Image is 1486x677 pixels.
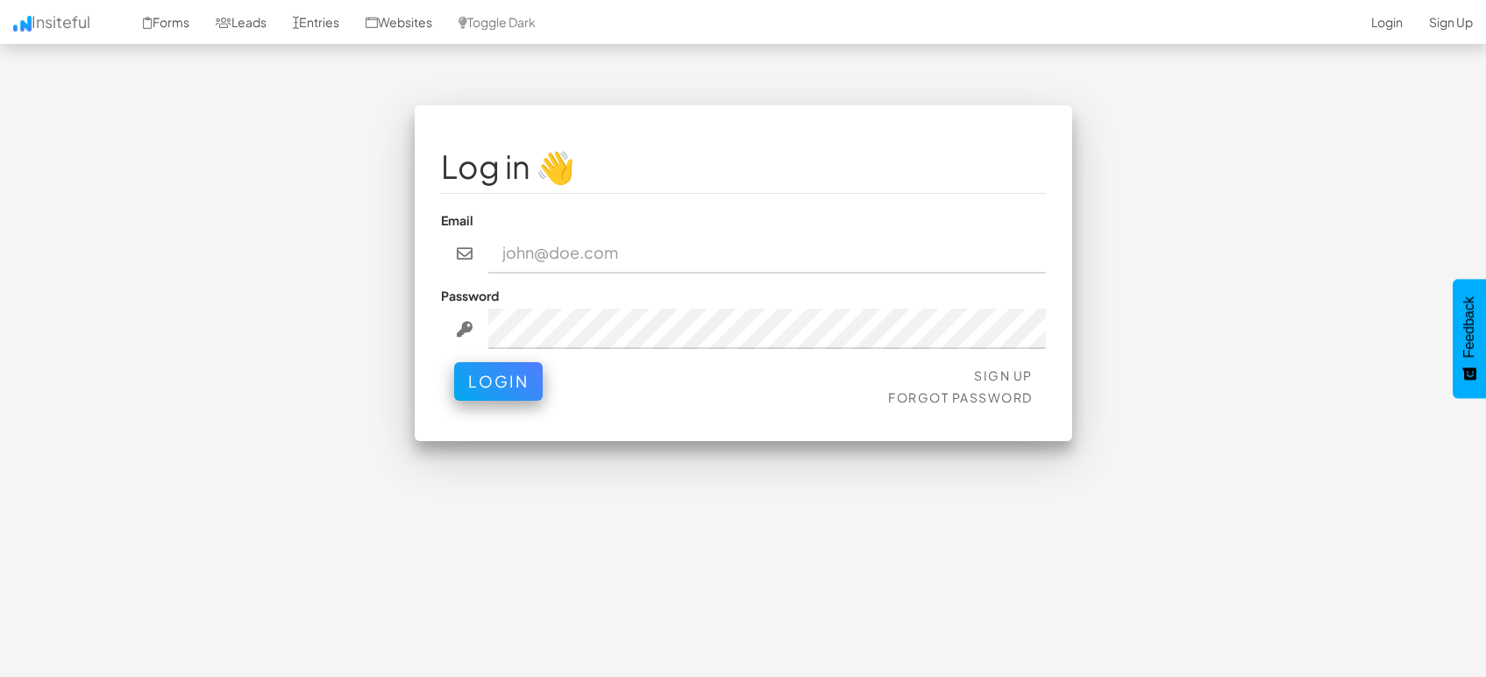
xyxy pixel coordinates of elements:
a: Forgot Password [888,389,1033,405]
h1: Log in 👋 [441,149,1046,184]
span: Feedback [1461,296,1477,358]
input: john@doe.com [488,233,1046,274]
button: Login [454,362,543,401]
label: Email [441,211,473,229]
img: icon.png [13,16,32,32]
a: Sign Up [974,367,1033,383]
button: Feedback - Show survey [1453,279,1486,398]
label: Password [441,287,499,304]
